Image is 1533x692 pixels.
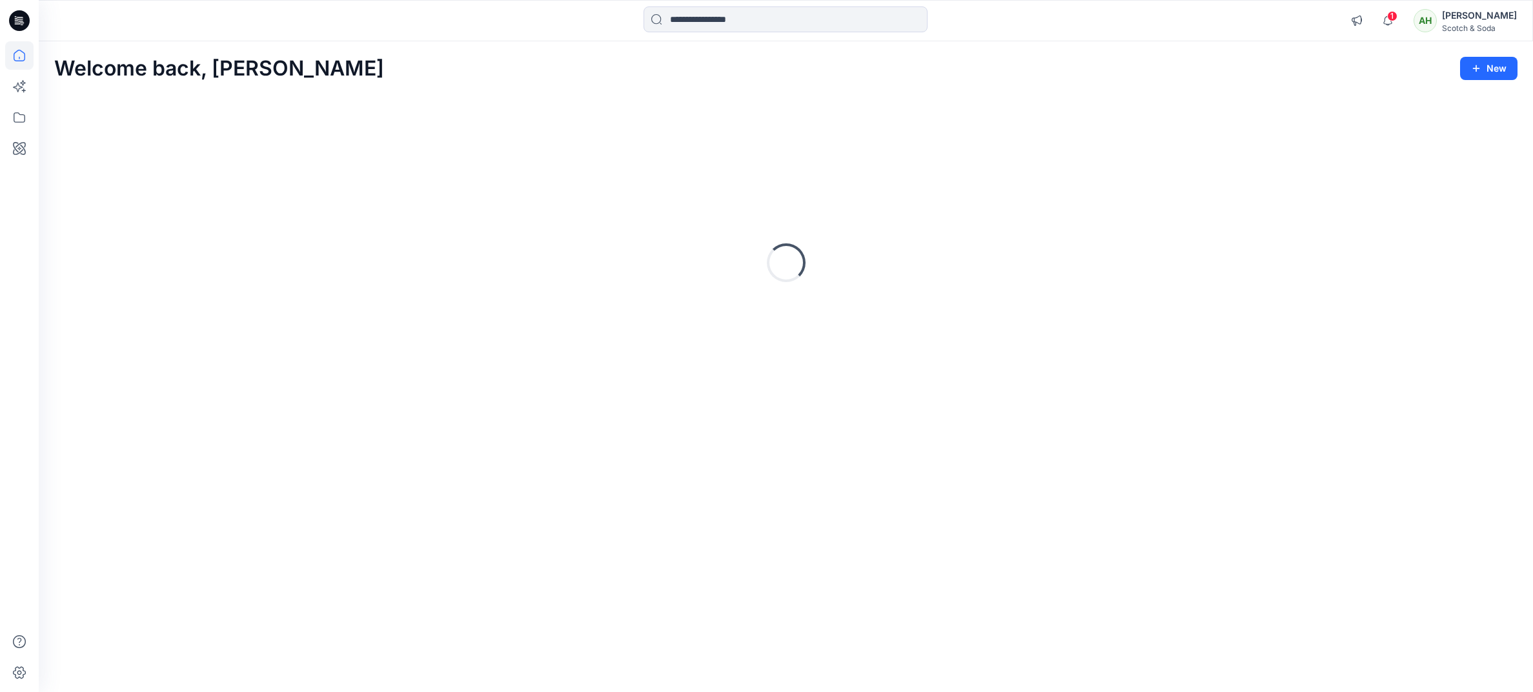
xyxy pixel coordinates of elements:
span: 1 [1387,11,1397,21]
div: Scotch & Soda [1442,23,1517,33]
h2: Welcome back, [PERSON_NAME] [54,57,384,81]
div: [PERSON_NAME] [1442,8,1517,23]
div: AH [1414,9,1437,32]
button: New [1460,57,1518,80]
